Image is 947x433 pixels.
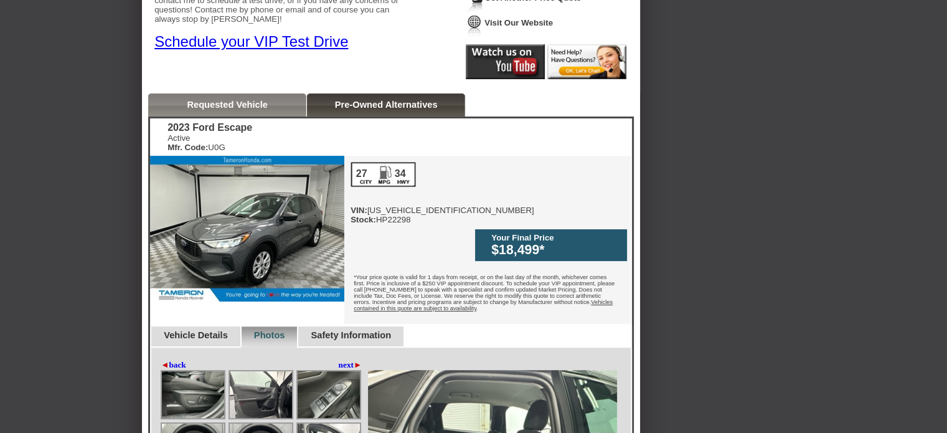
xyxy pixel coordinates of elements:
img: Image.aspx [298,371,360,418]
div: Active U0G [167,133,252,152]
u: Vehicles contained in this quote are subject to availability [354,299,613,312]
a: ◄back [161,360,186,370]
div: $18,499* [491,242,621,258]
a: Visit Our Website [484,18,553,27]
b: VIN: [351,206,367,215]
a: Pre-Owned Alternatives [335,100,438,110]
b: Stock: [351,215,376,224]
span: ► [354,360,362,369]
span: ◄ [161,360,169,369]
div: 34 [393,168,407,179]
img: Icon_Youtube2.png [466,44,545,79]
div: 27 [355,168,368,179]
div: 2023 Ford Escape [167,122,252,133]
img: Icon_LiveChat2.png [547,44,626,79]
a: Schedule your VIP Test Drive [154,33,348,50]
b: Mfr. Code: [167,143,208,152]
div: [US_VEHICLE_IDENTIFICATION_NUMBER] HP22298 [351,162,534,224]
img: Icon_VisitWebsite.png [466,14,483,37]
a: Safety Information [311,330,391,340]
a: Photos [254,330,285,340]
a: next► [339,360,362,370]
div: Your Final Price [491,233,621,242]
img: 2023 Ford Escape [150,156,344,302]
img: Image.aspx [230,371,292,418]
div: *Your price quote is valid for 1 days from receipt, or on the last day of the month, whichever co... [344,265,631,324]
img: Image.aspx [162,371,224,418]
a: Vehicle Details [164,330,228,340]
a: Requested Vehicle [187,100,268,110]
